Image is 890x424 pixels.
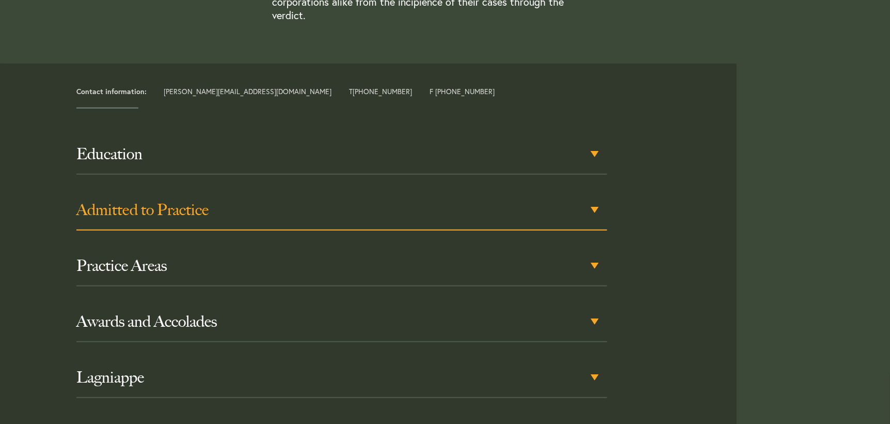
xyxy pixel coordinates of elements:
[76,86,147,96] strong: Contact information:
[76,145,608,163] h3: Education
[76,312,608,331] h3: Awards and Accolades
[349,88,412,95] span: T
[76,201,608,219] h3: Admitted to Practice
[76,256,608,275] h3: Practice Areas
[430,88,495,95] span: F [PHONE_NUMBER]
[164,86,332,96] a: [PERSON_NAME][EMAIL_ADDRESS][DOMAIN_NAME]
[76,368,608,387] h3: Lagniappe
[353,86,412,96] a: [PHONE_NUMBER]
